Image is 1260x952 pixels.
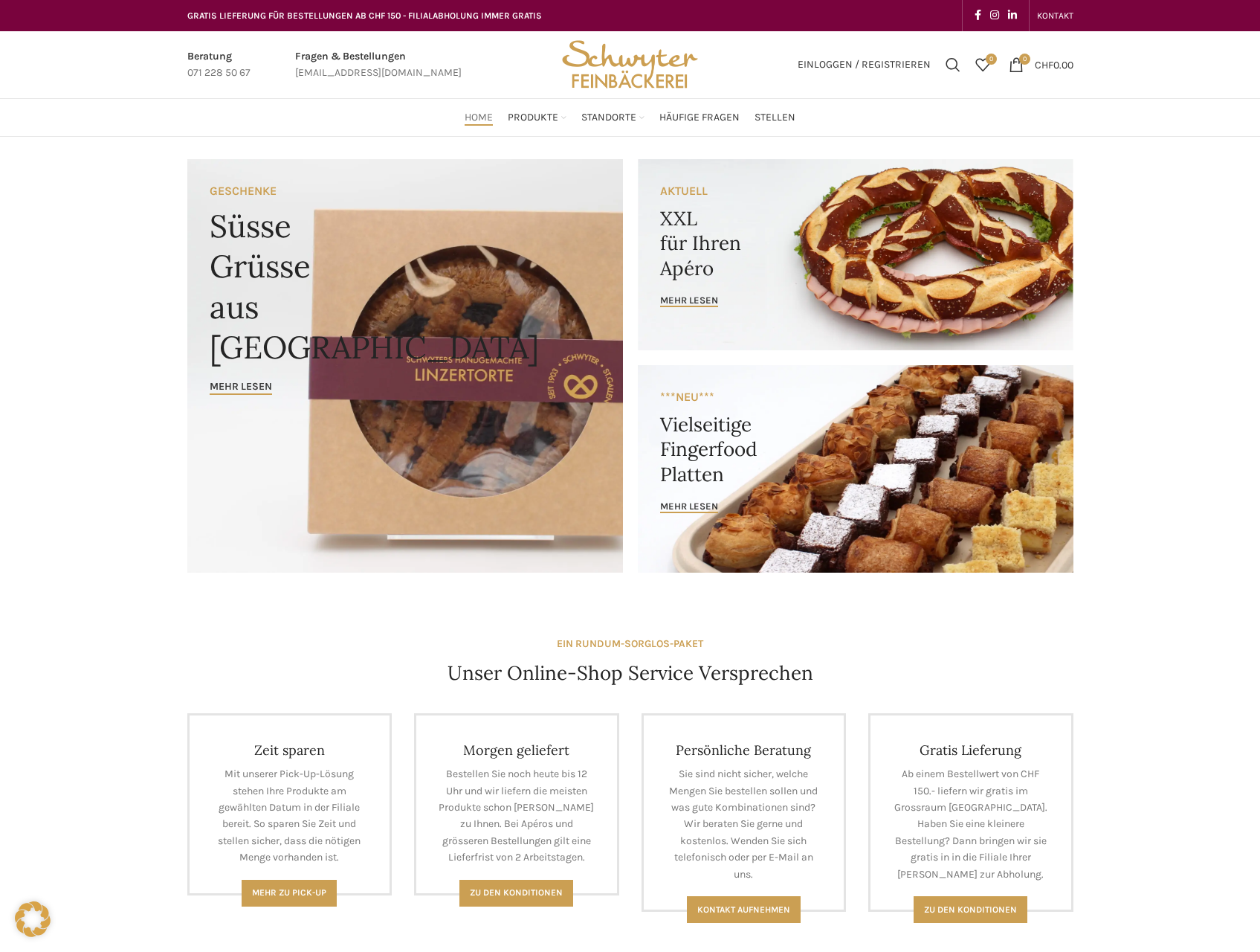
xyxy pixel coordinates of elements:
[465,103,493,132] a: Home
[508,111,558,125] span: Produkte
[914,896,1027,923] a: Zu den konditionen
[798,59,931,70] span: Einloggen / Registrieren
[439,766,595,866] p: Bestellen Sie noch heute bis 12 Uhr und wir liefern die meisten Produkte schon [PERSON_NAME] zu I...
[924,904,1017,915] span: Zu den konditionen
[1035,58,1073,71] bdi: 0.00
[697,904,790,915] span: Kontakt aufnehmen
[557,31,702,98] img: Bäckerei Schwyter
[212,766,368,866] p: Mit unserer Pick-Up-Lösung stehen Ihre Produkte am gewählten Datum in der Filiale bereit. So spar...
[187,10,542,21] span: GRATIS LIEFERUNG FÜR BESTELLUNGEN AB CHF 150 - FILIALABHOLUNG IMMER GRATIS
[968,50,998,80] div: Meine Wunschliste
[448,660,813,686] h4: Unser Online-Shop Service Versprechen
[439,742,595,759] h4: Morgen geliefert
[581,111,636,125] span: Standorte
[459,880,573,907] a: Zu den Konditionen
[508,103,566,132] a: Produkte
[295,48,462,82] a: Infobox link
[986,54,997,65] span: 0
[1001,50,1081,80] a: 0 CHF0.00
[557,637,703,650] strong: EIN RUNDUM-SORGLOS-PAKET
[986,5,1004,26] a: Instagram social link
[893,742,1049,759] h4: Gratis Lieferung
[659,103,740,132] a: Häufige Fragen
[180,103,1081,132] div: Main navigation
[465,111,493,125] span: Home
[659,111,740,125] span: Häufige Fragen
[1030,1,1081,30] div: Secondary navigation
[638,365,1073,573] a: Banner link
[187,48,251,82] a: Infobox link
[687,896,801,923] a: Kontakt aufnehmen
[755,111,795,125] span: Stellen
[252,887,326,898] span: Mehr zu Pick-Up
[557,57,702,70] a: Site logo
[242,880,337,907] a: Mehr zu Pick-Up
[1004,5,1021,26] a: Linkedin social link
[970,5,986,26] a: Facebook social link
[1035,58,1053,71] span: CHF
[938,50,968,80] a: Suchen
[1019,54,1030,65] span: 0
[968,50,998,80] a: 0
[666,766,822,883] p: Sie sind nicht sicher, welche Mengen Sie bestellen sollen und was gute Kombinationen sind? Wir be...
[666,742,822,759] h4: Persönliche Beratung
[893,766,1049,883] p: Ab einem Bestellwert von CHF 150.- liefern wir gratis im Grossraum [GEOGRAPHIC_DATA]. Haben Sie e...
[1037,10,1073,21] span: KONTAKT
[755,103,795,132] a: Stellen
[1037,1,1073,30] a: KONTAKT
[187,159,623,573] a: Banner link
[581,103,644,132] a: Standorte
[212,742,368,759] h4: Zeit sparen
[470,887,563,898] span: Zu den Konditionen
[790,50,938,80] a: Einloggen / Registrieren
[638,159,1073,350] a: Banner link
